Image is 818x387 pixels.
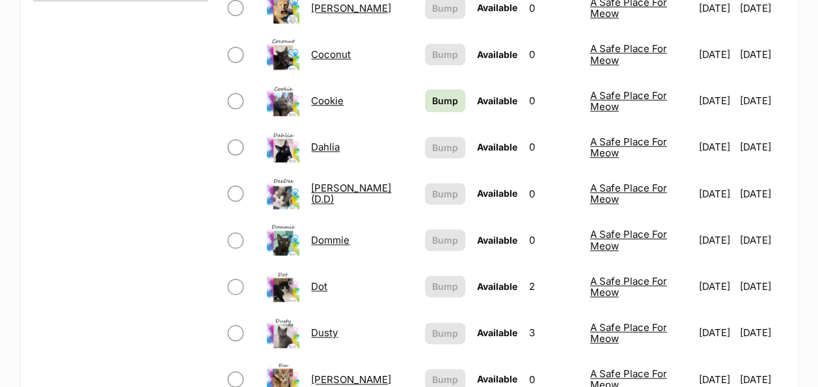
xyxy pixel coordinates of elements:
[311,326,338,339] a: Dusty
[590,89,667,113] a: A Safe Place For Meow
[432,373,458,386] span: Bump
[694,264,738,309] td: [DATE]
[432,48,458,61] span: Bump
[425,183,465,205] button: Bump
[477,373,517,384] span: Available
[311,2,391,14] a: [PERSON_NAME]
[432,279,458,293] span: Bump
[694,171,738,216] td: [DATE]
[311,94,344,107] a: Cookie
[311,48,351,61] a: Coconut
[694,124,738,169] td: [DATE]
[590,321,667,345] a: A Safe Place For Meow
[477,327,517,338] span: Available
[739,32,784,77] td: [DATE]
[524,124,584,169] td: 0
[524,171,584,216] td: 0
[311,234,349,246] a: Dommie
[425,137,465,158] button: Bump
[524,32,584,77] td: 0
[590,136,667,159] a: A Safe Place For Meow
[739,264,784,309] td: [DATE]
[432,233,458,247] span: Bump
[311,141,340,153] a: Dahlia
[432,94,458,107] span: Bump
[425,276,465,297] button: Bump
[477,2,517,13] span: Available
[694,32,738,77] td: [DATE]
[590,228,667,251] a: A Safe Place For Meow
[477,141,517,152] span: Available
[524,310,584,355] td: 3
[694,78,738,123] td: [DATE]
[590,182,667,205] a: A Safe Place For Meow
[425,322,465,344] button: Bump
[425,229,465,251] button: Bump
[311,373,391,386] a: [PERSON_NAME]
[524,264,584,309] td: 2
[432,187,458,201] span: Bump
[524,218,584,263] td: 0
[432,141,458,154] span: Bump
[477,235,517,246] span: Available
[311,182,391,205] a: [PERSON_NAME] (D.D)
[739,78,784,123] td: [DATE]
[739,218,784,263] td: [DATE]
[432,326,458,340] span: Bump
[694,218,738,263] td: [DATE]
[311,280,327,293] a: Dot
[425,44,465,65] button: Bump
[425,89,465,112] a: Bump
[694,310,738,355] td: [DATE]
[739,171,784,216] td: [DATE]
[477,95,517,106] span: Available
[432,1,458,15] span: Bump
[524,78,584,123] td: 0
[590,42,667,66] a: A Safe Place For Meow
[739,310,784,355] td: [DATE]
[739,124,784,169] td: [DATE]
[477,49,517,60] span: Available
[590,275,667,298] a: A Safe Place For Meow
[477,281,517,292] span: Available
[477,188,517,199] span: Available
